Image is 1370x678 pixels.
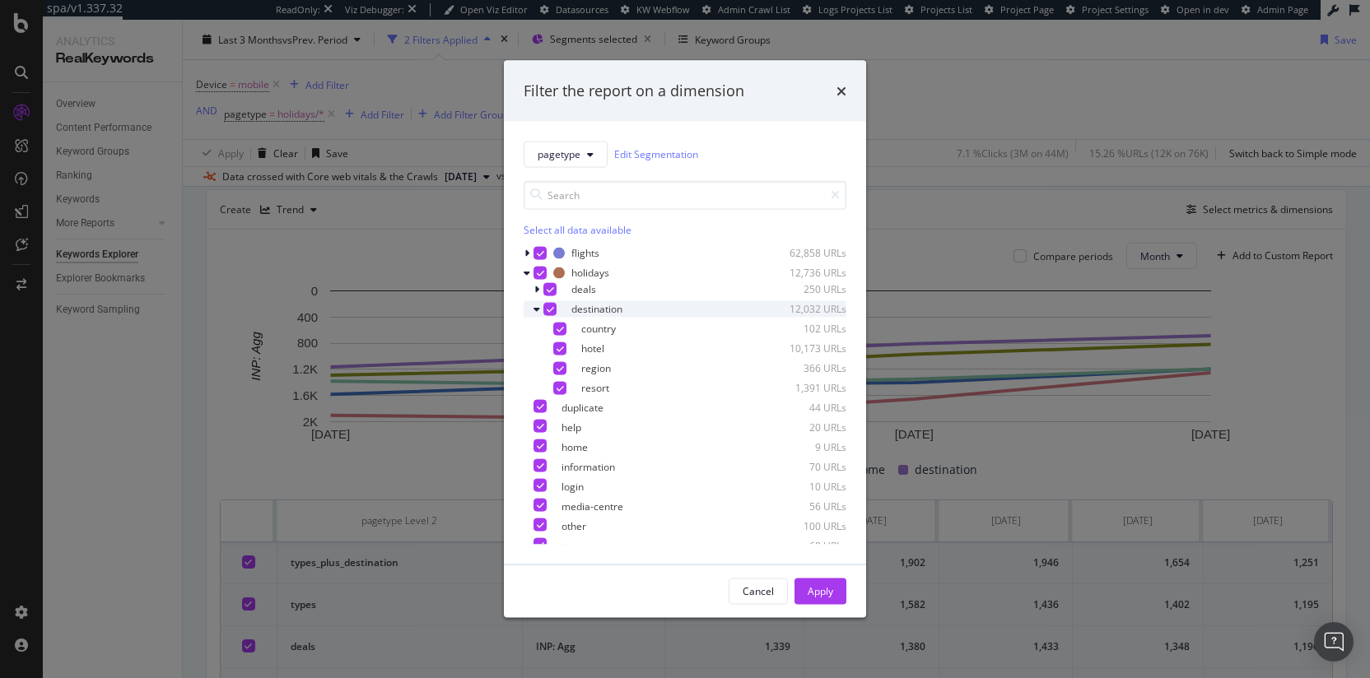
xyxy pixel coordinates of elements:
[766,361,846,375] div: 366 URLs
[524,180,846,209] input: Search
[524,141,608,167] button: pagetype
[766,381,846,395] div: 1,391 URLs
[571,302,622,316] div: destination
[808,584,833,598] div: Apply
[836,81,846,102] div: times
[766,302,846,316] div: 12,032 URLs
[524,222,846,236] div: Select all data available
[1314,622,1354,662] div: Open Intercom Messenger
[729,578,788,604] button: Cancel
[766,440,846,454] div: 9 URLs
[766,499,846,513] div: 56 URLs
[538,147,580,161] span: pagetype
[766,401,846,415] div: 44 URLs
[766,341,846,355] div: 10,173 URLs
[562,539,586,553] div: types
[581,381,609,395] div: resort
[766,420,846,434] div: 20 URLs
[571,282,596,296] div: deals
[766,460,846,474] div: 70 URLs
[571,246,599,260] div: flights
[766,480,846,494] div: 10 URLs
[614,146,698,163] a: Edit Segmentation
[562,420,581,434] div: help
[581,341,604,355] div: hotel
[766,266,846,280] div: 12,736 URLs
[562,519,586,533] div: other
[766,519,846,533] div: 100 URLs
[766,322,846,336] div: 102 URLs
[581,361,611,375] div: region
[562,480,584,494] div: login
[766,282,846,296] div: 250 URLs
[581,322,616,336] div: country
[524,81,744,102] div: Filter the report on a dimension
[766,246,846,260] div: 62,858 URLs
[562,440,588,454] div: home
[504,61,866,618] div: modal
[562,401,603,415] div: duplicate
[795,578,846,604] button: Apply
[562,460,615,474] div: information
[766,539,846,553] div: 68 URLs
[571,266,609,280] div: holidays
[743,584,774,598] div: Cancel
[562,499,623,513] div: media-centre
